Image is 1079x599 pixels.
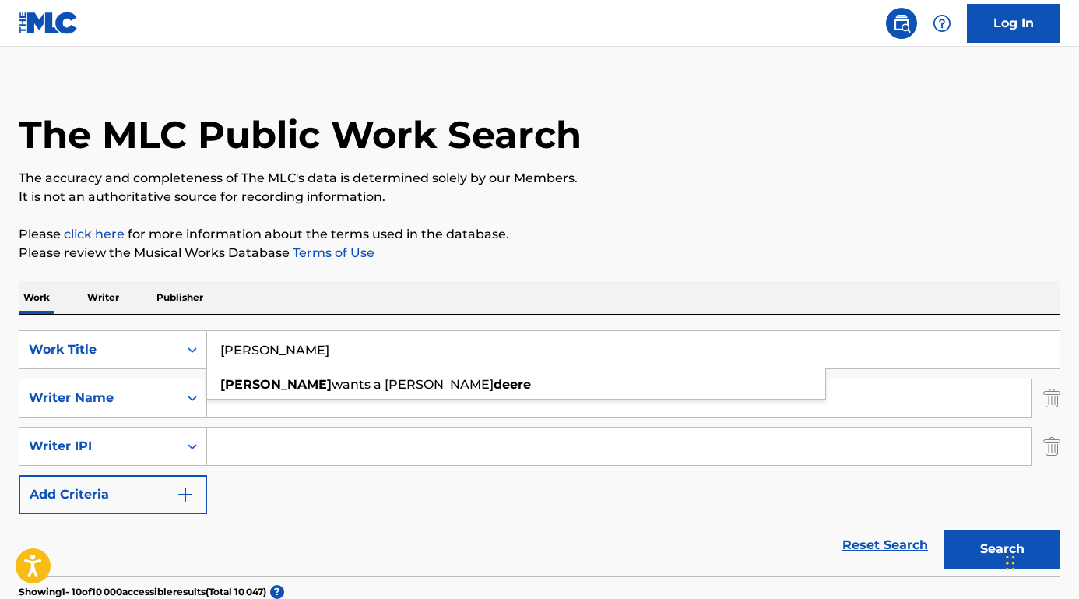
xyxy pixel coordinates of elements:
[835,528,936,562] a: Reset Search
[29,340,169,359] div: Work Title
[19,281,54,314] p: Work
[19,225,1060,244] p: Please for more information about the terms used in the database.
[332,377,494,392] span: wants a [PERSON_NAME]
[967,4,1060,43] a: Log In
[19,169,1060,188] p: The accuracy and completeness of The MLC's data is determined solely by our Members.
[19,12,79,34] img: MLC Logo
[290,245,374,260] a: Terms of Use
[19,330,1060,576] form: Search Form
[1043,379,1060,418] img: Delete Criterion
[19,475,207,514] button: Add Criteria
[29,437,169,456] div: Writer IPI
[1043,427,1060,466] img: Delete Criterion
[19,111,582,158] h1: The MLC Public Work Search
[19,585,266,599] p: Showing 1 - 10 of 10 000 accessible results (Total 10 047 )
[152,281,208,314] p: Publisher
[892,14,911,33] img: search
[176,485,195,504] img: 9d2ae6d4665cec9f34b9.svg
[64,227,125,241] a: click here
[19,244,1060,263] p: Please review the Musical Works Database
[1001,524,1079,599] div: Widget de chat
[220,377,332,392] strong: [PERSON_NAME]
[944,530,1060,569] button: Search
[1006,540,1015,587] div: Glisser
[83,281,124,314] p: Writer
[29,389,169,407] div: Writer Name
[886,8,917,39] a: Public Search
[1001,524,1079,599] iframe: Chat Widget
[270,585,284,599] span: ?
[933,14,951,33] img: help
[926,8,958,39] div: Help
[19,188,1060,206] p: It is not an authoritative source for recording information.
[494,377,531,392] strong: deere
